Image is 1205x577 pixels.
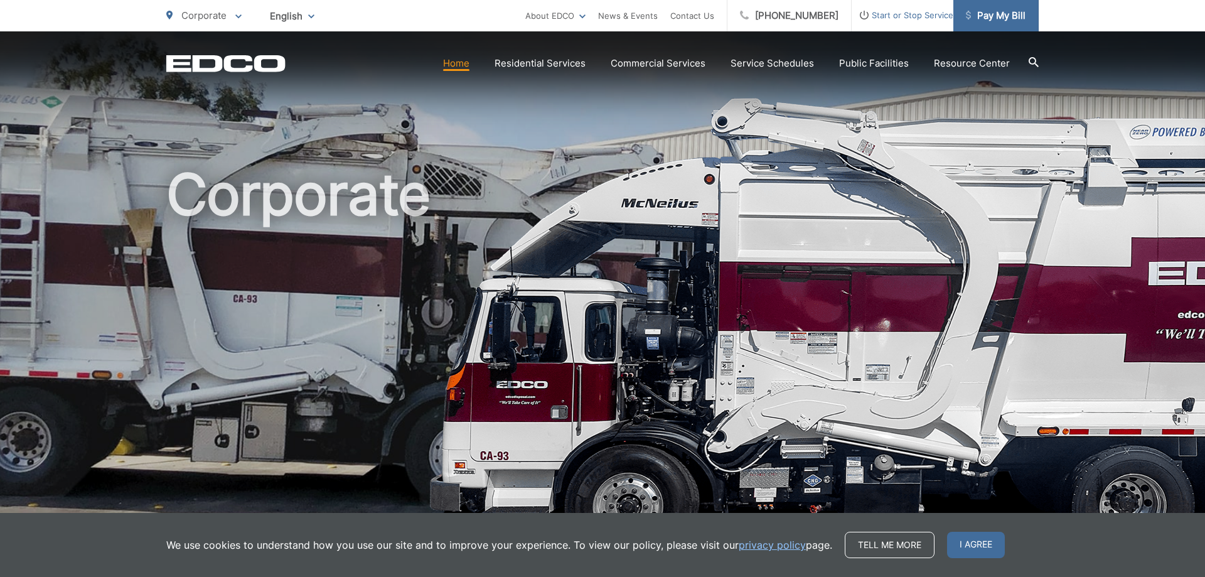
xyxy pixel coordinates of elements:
[166,55,286,72] a: EDCD logo. Return to the homepage.
[947,532,1005,558] span: I agree
[611,56,705,71] a: Commercial Services
[181,9,227,21] span: Corporate
[443,56,469,71] a: Home
[966,8,1026,23] span: Pay My Bill
[260,5,324,27] span: English
[670,8,714,23] a: Contact Us
[845,532,935,558] a: Tell me more
[934,56,1010,71] a: Resource Center
[495,56,586,71] a: Residential Services
[739,537,806,553] a: privacy policy
[598,8,658,23] a: News & Events
[166,163,1039,561] h1: Corporate
[525,8,586,23] a: About EDCO
[166,537,832,553] p: We use cookies to understand how you use our site and to improve your experience. To view our pol...
[731,56,814,71] a: Service Schedules
[839,56,909,71] a: Public Facilities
